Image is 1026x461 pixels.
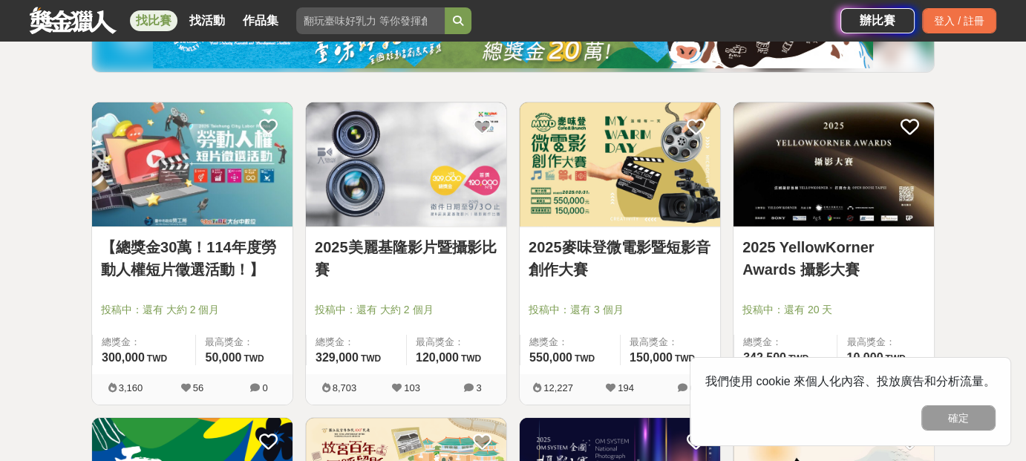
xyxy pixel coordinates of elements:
div: 登入 / 註冊 [922,8,996,33]
span: TWD [575,353,595,364]
a: 2025美麗基隆影片暨攝影比賽 [315,236,497,281]
span: 總獎金： [102,335,186,350]
img: Cover Image [306,102,506,226]
span: TWD [147,353,167,364]
span: 50,000 [205,351,241,364]
span: 300,000 [102,351,145,364]
a: Cover Image [733,102,934,227]
a: Cover Image [92,102,293,227]
span: TWD [244,353,264,364]
span: 總獎金： [316,335,397,350]
span: 投稿中：還有 大約 2 個月 [101,302,284,318]
span: 329,000 [316,351,359,364]
span: 總獎金： [743,335,828,350]
span: 0 [262,382,267,393]
span: 103 [404,382,420,393]
input: 翻玩臺味好乳力 等你發揮創意！ [296,7,445,34]
a: 作品集 [237,10,284,31]
span: 3 [476,382,481,393]
a: 找比賽 [130,10,177,31]
span: 3,160 [119,382,143,393]
span: 120,000 [416,351,459,364]
span: 投稿中：還有 大約 2 個月 [315,302,497,318]
a: Cover Image [520,102,720,227]
span: 194 [618,382,634,393]
span: 10,000 [846,351,883,364]
span: 150,000 [630,351,673,364]
span: 550,000 [529,351,572,364]
span: 8,703 [333,382,357,393]
a: 【總獎金30萬！114年度勞動人權短片徵選活動！】 [101,236,284,281]
span: 我們使用 cookie 來個人化內容、投放廣告和分析流量。 [705,375,996,388]
a: 找活動 [183,10,231,31]
img: Cover Image [733,102,934,226]
a: 2025 YellowKorner Awards 攝影大賽 [742,236,925,281]
span: 最高獎金： [416,335,497,350]
span: TWD [675,353,695,364]
img: Cover Image [92,102,293,226]
span: 總獎金： [529,335,611,350]
span: TWD [461,353,481,364]
span: TWD [788,353,808,364]
a: 2025麥味登微電影暨短影音創作大賽 [529,236,711,281]
span: TWD [885,353,905,364]
a: Cover Image [306,102,506,227]
a: 辦比賽 [840,8,915,33]
span: 12,227 [543,382,573,393]
span: 投稿中：還有 20 天 [742,302,925,318]
button: 確定 [921,405,996,431]
span: 最高獎金： [205,335,284,350]
span: TWD [361,353,381,364]
span: 投稿中：還有 3 個月 [529,302,711,318]
span: 56 [193,382,203,393]
span: 最高獎金： [630,335,711,350]
img: Cover Image [520,102,720,226]
span: 最高獎金： [846,335,925,350]
span: 342,500 [743,351,786,364]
